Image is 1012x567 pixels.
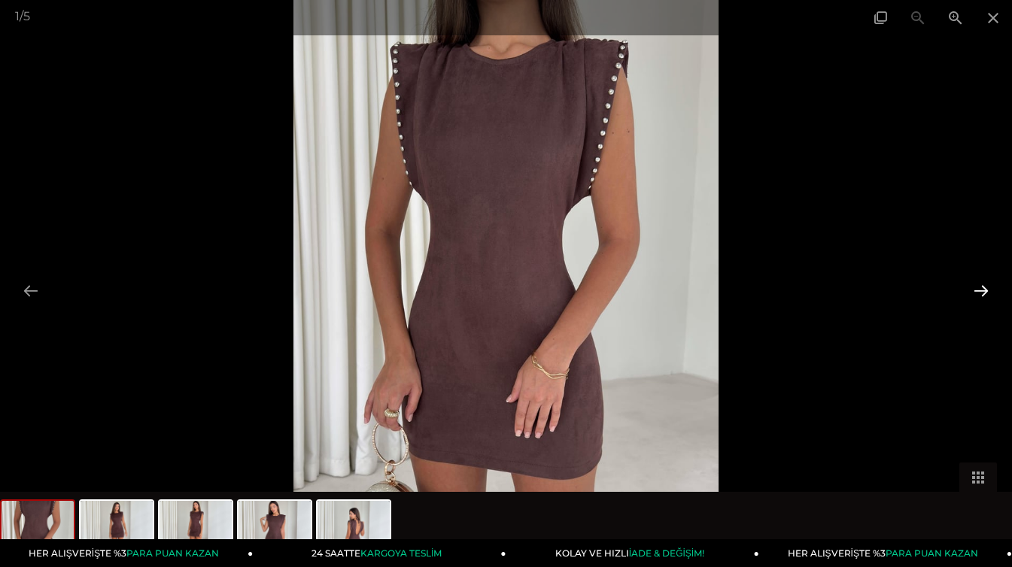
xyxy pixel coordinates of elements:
[959,462,997,492] button: Toggle thumbnails
[239,501,311,558] img: pelda-elbise-26k079-58ad05.jpg
[126,547,219,559] span: PARA PUAN KAZAN
[759,539,1012,567] a: HER ALIŞVERİŞTE %3PARA PUAN KAZAN
[318,501,390,558] img: pelda-elbise-26k079-2-43b2.jpg
[15,9,20,23] span: 1
[253,539,506,567] a: 24 SAATTEKARGOYA TESLİM
[23,9,30,23] span: 5
[81,501,153,558] img: pelda-elbise-26k079--b974-.jpg
[360,547,442,559] span: KARGOYA TESLİM
[2,501,74,558] img: pelda-elbise-26k079-70-ade.jpg
[160,501,232,558] img: pelda-elbise-26k079-09adb3.jpg
[506,539,759,567] a: KOLAY VE HIZLIİADE & DEĞİŞİM!
[629,547,704,559] span: İADE & DEĞİŞİM!
[886,547,978,559] span: PARA PUAN KAZAN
